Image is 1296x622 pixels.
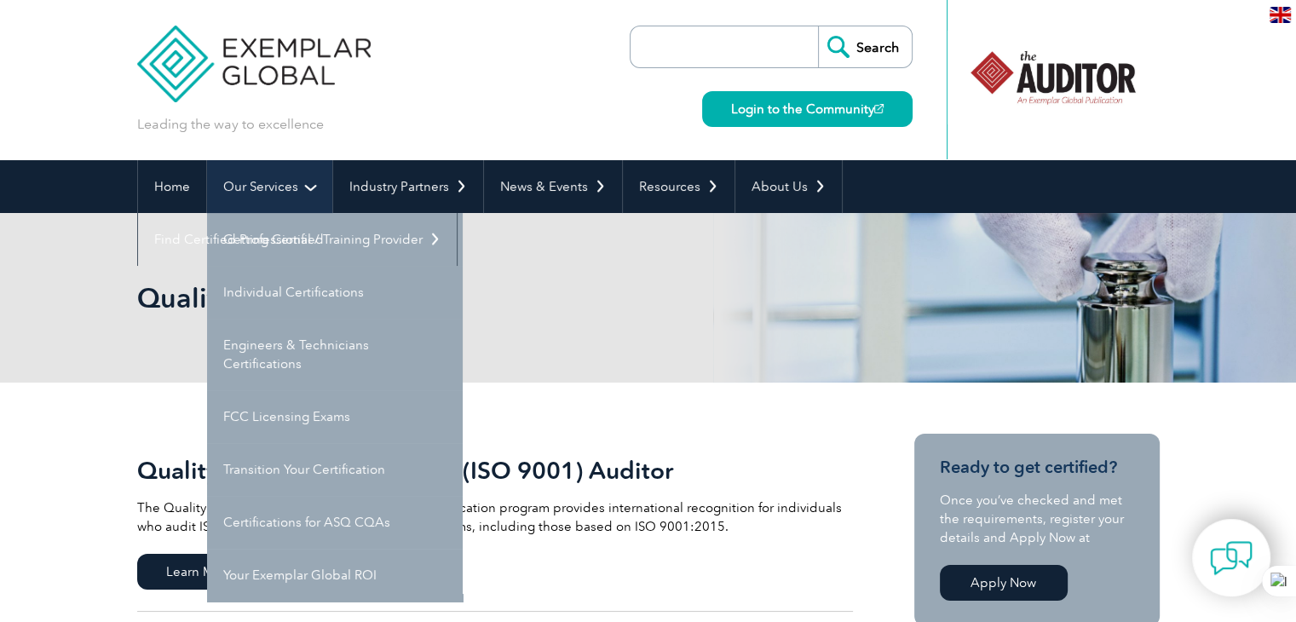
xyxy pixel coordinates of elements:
[137,115,324,134] p: Leading the way to excellence
[138,213,457,266] a: Find Certified Professional / Training Provider
[623,160,734,213] a: Resources
[137,498,853,536] p: The Quality Management System (QMS) Auditor certification program provides international recognit...
[333,160,483,213] a: Industry Partners
[874,104,884,113] img: open_square.png
[1270,7,1291,23] img: en
[735,160,842,213] a: About Us
[207,496,463,549] a: Certifications for ASQ CQAs
[940,565,1068,601] a: Apply Now
[702,91,913,127] a: Login to the Community
[207,390,463,443] a: FCC Licensing Exams
[207,443,463,496] a: Transition Your Certification
[818,26,912,67] input: Search
[207,160,332,213] a: Our Services
[940,491,1134,547] p: Once you’ve checked and met the requirements, register your details and Apply Now at
[138,160,206,213] a: Home
[137,281,792,314] h1: Quality Systems
[137,554,262,590] span: Learn More
[137,457,853,484] h2: Quality Management System (ISO 9001) Auditor
[207,549,463,602] a: Your Exemplar Global ROI
[1210,537,1253,579] img: contact-chat.png
[207,266,463,319] a: Individual Certifications
[137,434,853,612] a: Quality Management System (ISO 9001) Auditor The Quality Management System (QMS) Auditor certific...
[207,319,463,390] a: Engineers & Technicians Certifications
[484,160,622,213] a: News & Events
[940,457,1134,478] h3: Ready to get certified?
